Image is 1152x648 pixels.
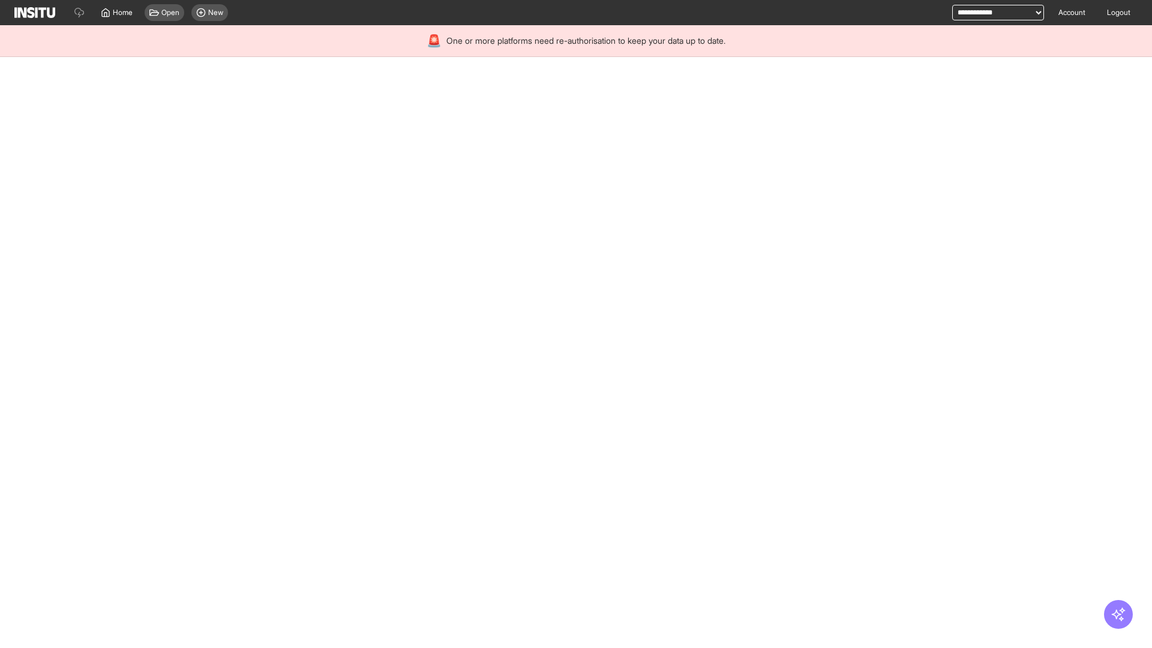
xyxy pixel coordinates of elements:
[161,8,179,17] span: Open
[208,8,223,17] span: New
[14,7,55,18] img: Logo
[113,8,133,17] span: Home
[446,35,725,47] span: One or more platforms need re-authorisation to keep your data up to date.
[427,32,442,49] div: 🚨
